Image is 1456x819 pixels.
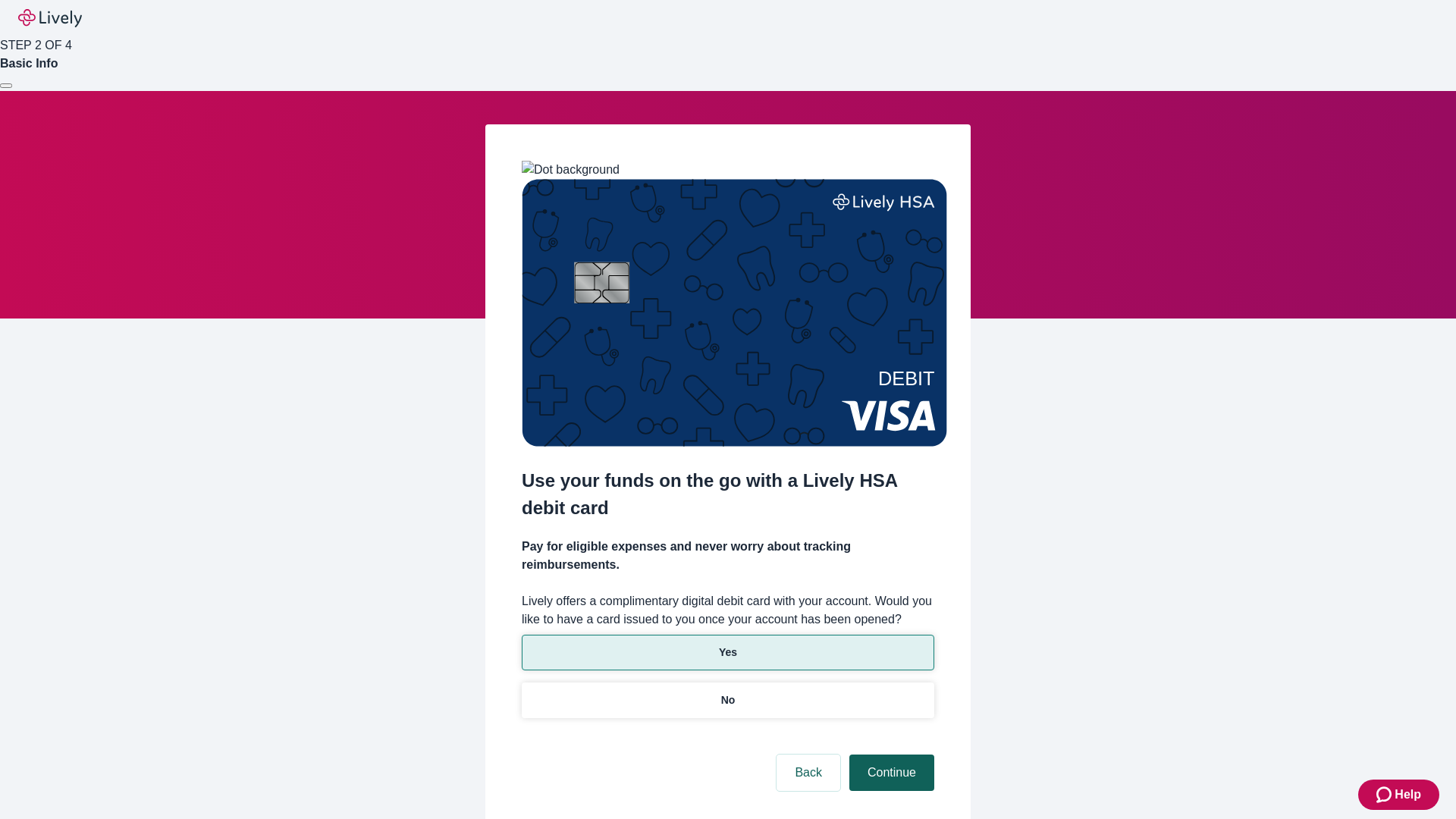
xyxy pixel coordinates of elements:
[522,538,934,574] h4: Pay for eligible expenses and never worry about tracking reimbursements.
[719,645,737,661] p: Yes
[18,9,82,27] img: Lively
[1376,786,1395,804] svg: Zendesk support icon
[522,179,947,447] img: Debit card
[777,755,840,791] button: Back
[522,592,934,629] label: Lively offers a complimentary digital debit card with your account. Would you like to have a card...
[522,635,934,670] button: Yes
[522,682,934,718] button: No
[1395,786,1421,804] span: Help
[522,161,620,179] img: Dot background
[522,467,934,522] h2: Use your funds on the go with a Lively HSA debit card
[849,755,934,791] button: Continue
[721,692,736,708] p: No
[1358,780,1439,810] button: Zendesk support iconHelp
